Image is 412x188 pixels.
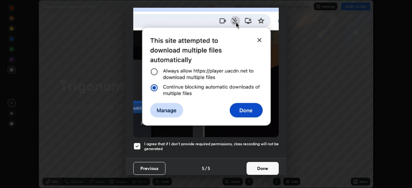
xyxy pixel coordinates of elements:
h4: / [205,165,207,172]
button: Done [247,162,279,175]
h5: I agree that if I don't provide required permissions, class recording will not be generated [144,141,279,151]
h4: 5 [202,165,204,172]
h4: 5 [208,165,210,172]
button: Previous [133,162,165,175]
